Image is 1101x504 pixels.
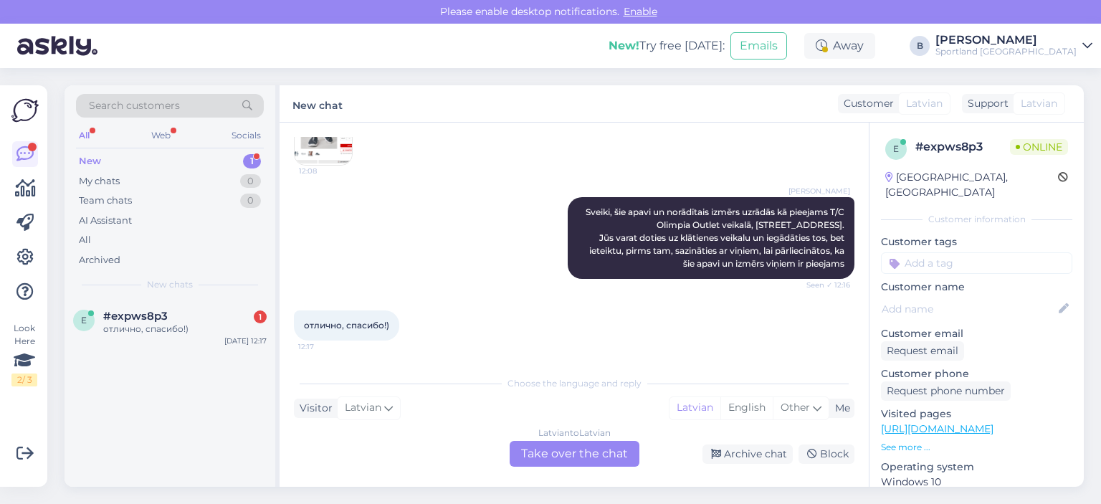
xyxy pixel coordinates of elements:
p: Customer tags [881,234,1072,249]
img: Askly Logo [11,97,39,124]
span: Enable [619,5,662,18]
label: New chat [292,94,343,113]
div: Block [799,444,854,464]
span: Latvian [345,400,381,416]
div: отлично, спасибо!) [103,323,267,336]
a: [URL][DOMAIN_NAME] [881,422,993,435]
div: Socials [229,126,264,145]
span: e [81,315,87,325]
div: Latvian [669,397,720,419]
div: 0 [240,174,261,189]
p: Visited pages [881,406,1072,422]
div: # expws8p3 [915,138,1010,156]
div: 2 / 3 [11,374,37,386]
span: #expws8p3 [103,310,168,323]
span: New chats [147,278,193,291]
div: Team chats [79,194,132,208]
div: English [720,397,773,419]
p: Customer name [881,280,1072,295]
p: Operating system [881,460,1072,475]
div: Request email [881,341,964,361]
p: Customer email [881,326,1072,341]
span: Sveiki, šie apavi un norādītais izmērs uzrādās kā pieejams T/C Olimpia Outlet veikalā, [STREET_AD... [586,206,847,269]
div: Archive chat [702,444,793,464]
div: [PERSON_NAME] [935,34,1077,46]
div: [DATE] 12:17 [224,336,267,346]
button: Emails [730,32,787,60]
div: Take over the chat [510,441,639,467]
div: All [76,126,92,145]
span: Online [1010,139,1068,155]
div: 0 [240,194,261,208]
div: Request phone number [881,381,1011,401]
input: Add name [882,301,1056,317]
p: Customer phone [881,366,1072,381]
div: Visitor [294,401,333,416]
div: My chats [79,174,120,189]
div: Web [148,126,173,145]
div: New [79,154,101,168]
div: 1 [243,154,261,168]
div: Archived [79,253,120,267]
div: Away [804,33,875,59]
div: Latvian to Latvian [538,427,611,439]
div: Try free [DATE]: [609,37,725,54]
p: See more ... [881,441,1072,454]
input: Add a tag [881,252,1072,274]
div: All [79,233,91,247]
span: e [893,143,899,154]
span: Search customers [89,98,180,113]
div: B [910,36,930,56]
span: 12:17 [298,341,352,352]
div: Sportland [GEOGRAPHIC_DATA] [935,46,1077,57]
span: Other [781,401,810,414]
span: Latvian [906,96,943,111]
span: Latvian [1021,96,1057,111]
span: Seen ✓ 12:16 [796,280,850,290]
div: Customer information [881,213,1072,226]
p: Windows 10 [881,475,1072,490]
div: Choose the language and reply [294,377,854,390]
div: AI Assistant [79,214,132,228]
div: 1 [254,310,267,323]
div: Look Here [11,322,37,386]
span: [PERSON_NAME] [788,186,850,196]
div: Me [829,401,850,416]
span: отлично, спасибо!) [304,320,389,331]
a: [PERSON_NAME]Sportland [GEOGRAPHIC_DATA] [935,34,1092,57]
div: Customer [838,96,894,111]
b: New! [609,39,639,52]
div: [GEOGRAPHIC_DATA], [GEOGRAPHIC_DATA] [885,170,1058,200]
span: 12:08 [299,166,353,176]
div: Support [962,96,1009,111]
